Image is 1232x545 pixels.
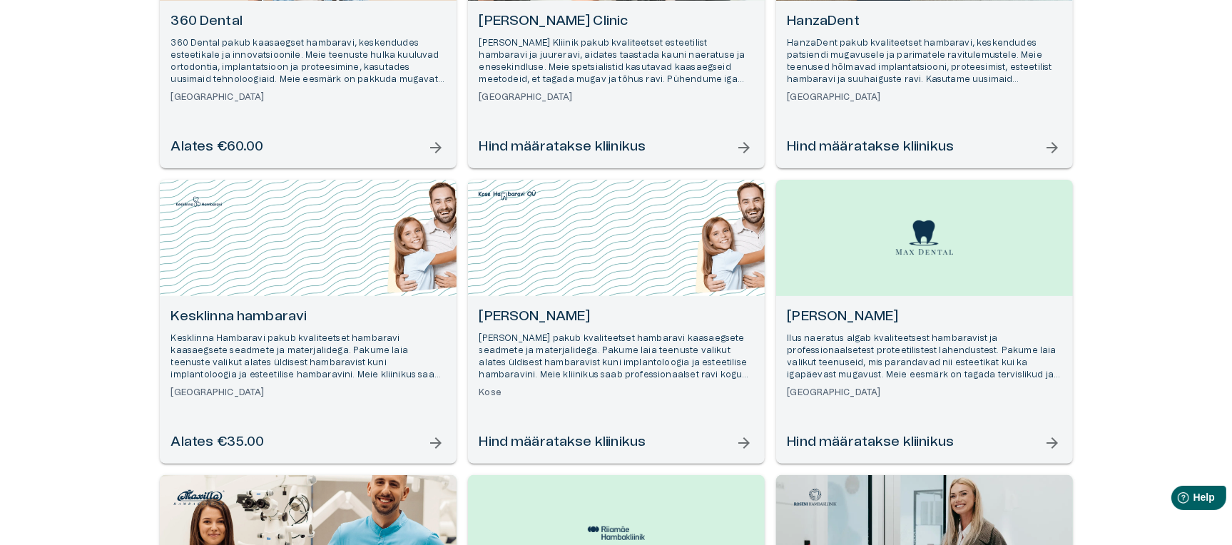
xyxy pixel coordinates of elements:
[479,433,646,452] h6: Hind määratakse kliinikus
[788,91,1062,103] h6: [GEOGRAPHIC_DATA]
[1121,480,1232,520] iframe: Help widget launcher
[788,387,1062,399] h6: [GEOGRAPHIC_DATA]
[788,37,1062,86] p: HanzaDent pakub kvaliteetset hambaravi, keskendudes patsiendi mugavusele ja parimatele ravitulemu...
[479,307,753,327] h6: [PERSON_NAME]
[171,332,445,382] p: Kesklinna Hambaravi pakub kvaliteetset hambaravi kaasaegsete seadmete ja materjalidega. Pakume la...
[479,37,753,86] p: [PERSON_NAME] Kliinik pakub kvaliteetset esteetilist hambaravi ja juureravi, aidates taastada kau...
[428,434,445,452] span: arrow_forward
[479,190,536,200] img: Kose Hambaravi logo
[896,220,953,255] img: Max Dental logo
[479,91,753,103] h6: [GEOGRAPHIC_DATA]
[1044,434,1062,452] span: arrow_forward
[171,307,445,327] h6: Kesklinna hambaravi
[736,139,753,156] span: arrow_forward
[479,332,753,382] p: [PERSON_NAME] pakub kvaliteetset hambaravi kaasaegsete seadmete ja materjalidega. Pakume laia tee...
[479,12,753,31] h6: [PERSON_NAME] Clinic
[171,138,264,157] h6: Alates €60.00
[736,434,753,452] span: arrow_forward
[171,91,445,103] h6: [GEOGRAPHIC_DATA]
[588,526,645,539] img: Riiamäe Hambakliinik logo
[1044,139,1062,156] span: arrow_forward
[171,37,445,86] p: 360 Dental pakub kaasaegset hambaravi, keskendudes esteetikale ja innovatsioonile. Meie teenuste ...
[788,307,1062,327] h6: [PERSON_NAME]
[788,138,954,157] h6: Hind määratakse kliinikus
[160,180,457,464] a: Open selected supplier available booking dates
[479,138,646,157] h6: Hind määratakse kliinikus
[787,486,844,509] img: Roseni Hambakliinik logo
[788,12,1062,31] h6: HanzaDent
[170,190,228,213] img: Kesklinna hambaravi logo
[428,139,445,156] span: arrow_forward
[468,180,765,464] a: Open selected supplier available booking dates
[171,12,445,31] h6: 360 Dental
[171,433,265,452] h6: Alates €35.00
[788,433,954,452] h6: Hind määratakse kliinikus
[171,387,445,399] h6: [GEOGRAPHIC_DATA]
[776,180,1073,464] a: Open selected supplier available booking dates
[788,332,1062,382] p: Ilus naeratus algab kvaliteetsest hambaravist ja professionaalsetest proteetilistest lahendustest...
[479,387,753,399] h6: Kose
[170,486,228,509] img: Maxilla Hambakliinik logo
